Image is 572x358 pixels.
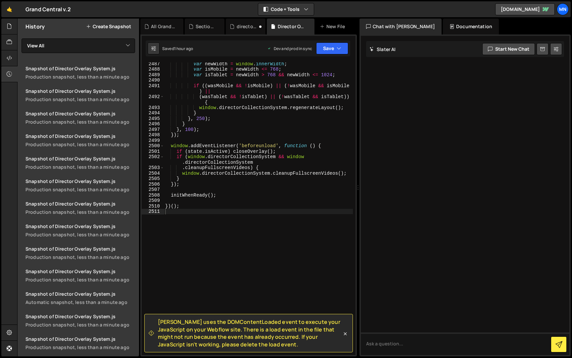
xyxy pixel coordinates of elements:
button: Code + Tools [258,3,314,15]
a: Snapshot of Director Overlay System.jsProduction snapshot, less than a minute ago [22,197,139,219]
div: Snapshot of Director Overlay System.js [25,155,135,162]
div: Snapshot of Director Overlay System.js [25,223,135,229]
a: Snapshot of Director Overlay System.jsProduction snapshot, less than a minute ago [22,219,139,242]
div: Production snapshot, less than a minute ago [25,141,135,148]
div: 2509 [142,198,164,204]
div: Production snapshot, less than a minute ago [25,344,135,350]
a: [DOMAIN_NAME] [495,3,555,15]
div: Dev and prod in sync [267,46,312,51]
div: Saved [162,46,193,51]
div: Snapshot of Director Overlay System.js [25,291,135,297]
div: 2503 [142,165,164,171]
div: 2506 [142,182,164,187]
div: 2502 [142,154,164,165]
div: 2511 [142,209,164,214]
div: Snapshot of Director Overlay System.js [25,246,135,252]
div: 2487 [142,61,164,67]
div: 2510 [142,204,164,209]
div: Section Titles.js [196,23,217,30]
div: 2495 [142,116,164,122]
button: Save [316,42,348,54]
div: Production snapshot, less than a minute ago [25,209,135,215]
div: 2493 [142,105,164,111]
a: Snapshot of Director Overlay System.jsProduction snapshot, less than a minute ago [22,106,139,129]
div: Snapshot of Director Overlay System.js [25,336,135,342]
div: 2507 [142,187,164,193]
div: 2489 [142,72,164,78]
div: 2500 [142,143,164,149]
a: MN [557,3,569,15]
div: Production snapshot, less than a minute ago [25,164,135,170]
a: Snapshot of Director Overlay System.jsProduction snapshot, less than a minute ago [22,332,139,354]
a: Snapshot of Director Overlay System.jsProduction snapshot, less than a minute ago [22,242,139,264]
div: 2504 [142,171,164,176]
div: Production snapshot, less than a minute ago [25,254,135,260]
div: Snapshot of Director Overlay System.js [25,178,135,184]
div: Snapshot of Director Overlay System.js [25,268,135,274]
div: Chat with [PERSON_NAME] [359,19,442,34]
div: director-list.js [237,23,258,30]
div: Snapshot of Director Overlay System.js [25,313,135,320]
h2: History [25,23,45,30]
a: 🤙 [1,1,18,17]
div: 2488 [142,67,164,72]
div: Snapshot of Director Overlay System.js [25,88,135,94]
div: All Grand Gallery.js [151,23,175,30]
div: Documentation [443,19,499,34]
div: New File [320,23,348,30]
div: 2501 [142,149,164,154]
button: Start new chat [482,43,535,55]
div: 2497 [142,127,164,133]
h2: Slater AI [369,46,396,52]
a: Snapshot of Director Overlay System.jsAutomatic snapshot, less than a minute ago [22,287,139,309]
div: 1 hour ago [174,46,193,51]
div: Director Overlay System.js [278,23,307,30]
a: Snapshot of Director Overlay System.jsProduction snapshot, less than a minute ago [22,84,139,106]
a: Snapshot of Director Overlay System.jsProduction snapshot, less than a minute ago [22,129,139,151]
div: 2494 [142,110,164,116]
a: Snapshot of Director Overlay System.jsProduction snapshot, less than a minute ago [22,174,139,197]
div: Snapshot of Director Overlay System.js [25,133,135,139]
div: Production snapshot, less than a minute ago [25,186,135,193]
div: Production snapshot, less than a minute ago [25,231,135,238]
a: Snapshot of Director Overlay System.jsProduction snapshot, less than a minute ago [22,309,139,332]
div: Production snapshot, less than a minute ago [25,322,135,328]
div: Snapshot of Director Overlay System.js [25,201,135,207]
div: Grand Central v.2 [25,5,71,13]
div: 2492 [142,94,164,105]
a: Snapshot of Director Overlay System.jsProduction snapshot, less than a minute ago [22,151,139,174]
div: 2499 [142,138,164,144]
div: 2508 [142,193,164,198]
span: [PERSON_NAME] uses the DOMContentLoaded event to execute your JavaScript on your Webflow site. Th... [158,318,342,348]
div: Production snapshot, less than a minute ago [25,119,135,125]
div: Production snapshot, less than a minute ago [25,74,135,80]
button: Create Snapshot [86,24,131,29]
div: 2490 [142,78,164,83]
div: 2498 [142,132,164,138]
div: Snapshot of Director Overlay System.js [25,65,135,72]
a: Snapshot of Director Overlay System.jsProduction snapshot, less than a minute ago [22,61,139,84]
div: 2491 [142,83,164,94]
div: Production snapshot, less than a minute ago [25,276,135,283]
a: Snapshot of Director Overlay System.jsProduction snapshot, less than a minute ago [22,264,139,287]
div: Snapshot of Director Overlay System.js [25,110,135,117]
div: 2496 [142,121,164,127]
div: Automatic snapshot, less than a minute ago [25,299,135,305]
div: Production snapshot, less than a minute ago [25,96,135,102]
div: 2505 [142,176,164,182]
